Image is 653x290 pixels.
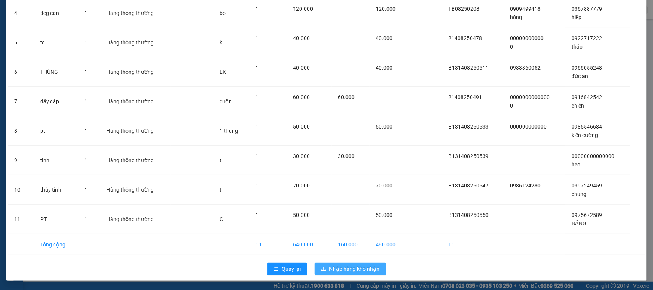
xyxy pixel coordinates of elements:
span: t [220,187,221,193]
span: bó [220,10,226,16]
span: 60.000 [338,94,355,100]
span: LK [220,69,226,75]
span: 0985546684 [572,124,602,130]
span: 00000000000000 [572,153,614,159]
span: 0986124280 [510,182,541,189]
span: 1 [256,124,259,130]
td: pt [34,116,78,146]
span: 50.000 [376,124,392,130]
span: 1 [256,153,259,159]
span: 21408250491 [448,94,482,100]
span: hồng [510,14,523,20]
td: PT [34,205,78,234]
span: rollback [274,266,279,272]
td: 11 [442,234,504,255]
span: 0 [510,44,513,50]
td: Hàng thông thường [100,175,171,205]
span: B131408250539 [448,153,489,159]
span: 1 [85,98,88,104]
td: 9 [8,146,34,175]
span: B131408250511 [448,65,489,71]
span: 000000000000 [510,124,547,130]
span: 40.000 [293,35,310,41]
span: 1 [85,187,88,193]
span: download [321,266,326,272]
span: 40.000 [376,65,392,71]
span: 1 [85,157,88,163]
td: Hàng thông thường [100,87,171,116]
td: THÙNG [34,57,78,87]
td: Hàng thông thường [100,28,171,57]
td: Hàng thông thường [100,146,171,175]
span: 1 [256,35,259,41]
span: thảo [572,44,583,50]
span: chiến [572,103,584,109]
span: hiêp [572,14,581,20]
td: dây cáp [34,87,78,116]
td: Hàng thông thường [100,116,171,146]
span: 40.000 [293,65,310,71]
td: Tổng cộng [34,234,78,255]
span: 1 thùng [220,128,238,134]
span: B131408250533 [448,124,489,130]
span: 0966055248 [572,65,602,71]
span: 1 [85,10,88,16]
td: 160.000 [332,234,370,255]
td: Hàng thông thường [100,57,171,87]
span: đức an [572,73,588,79]
span: 0367887779 [572,6,602,12]
span: B131408250550 [448,212,489,218]
span: 0000000000000 [510,94,550,100]
td: 480.000 [370,234,407,255]
span: 70.000 [293,182,310,189]
span: 50.000 [293,212,310,218]
span: 50.000 [293,124,310,130]
span: 0933360052 [510,65,541,71]
span: heo [572,161,580,168]
span: Quay lại [282,265,301,273]
td: Hàng thông thường [100,205,171,234]
span: 120.000 [376,6,396,12]
span: 60.000 [293,94,310,100]
span: 30.000 [293,153,310,159]
span: Nhập hàng kho nhận [329,265,380,273]
span: B131408250547 [448,182,489,189]
span: cuộn [220,98,232,104]
span: 0397249459 [572,182,602,189]
span: C [220,216,223,222]
span: 0 [510,103,513,109]
span: 1 [85,39,88,46]
td: 8 [8,116,34,146]
span: chung [572,191,586,197]
span: 70.000 [376,182,392,189]
button: downloadNhập hàng kho nhận [315,263,386,275]
span: 1 [256,212,259,218]
span: 50.000 [376,212,392,218]
td: 7 [8,87,34,116]
span: 0922717222 [572,35,602,41]
span: k [220,39,222,46]
span: 00000000000 [510,35,544,41]
span: 0975672589 [572,212,602,218]
span: kiến cường [572,132,598,138]
span: 1 [256,94,259,100]
span: 1 [256,6,259,12]
span: 1 [256,182,259,189]
span: 1 [85,128,88,134]
span: BẰNG [572,220,586,226]
button: rollbackQuay lại [267,263,307,275]
td: 6 [8,57,34,87]
td: tc [34,28,78,57]
td: 5 [8,28,34,57]
span: t [220,157,221,163]
td: 640.000 [287,234,332,255]
span: 1 [256,65,259,71]
td: 11 [8,205,34,234]
span: 30.000 [338,153,355,159]
span: 0916842542 [572,94,602,100]
td: 11 [249,234,287,255]
span: 1 [85,69,88,75]
span: 120.000 [293,6,313,12]
span: 1 [85,216,88,222]
span: 40.000 [376,35,392,41]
